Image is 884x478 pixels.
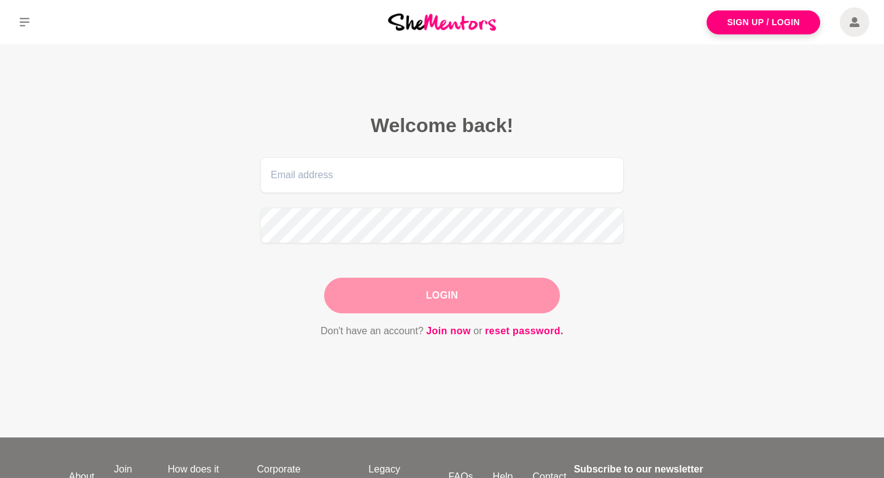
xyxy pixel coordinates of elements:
[707,10,820,34] a: Sign Up / Login
[388,14,496,30] img: She Mentors Logo
[485,323,564,339] a: reset password.
[260,157,624,193] input: Email address
[574,462,808,477] h4: Subscribe to our newsletter
[426,323,471,339] a: Join now
[260,113,624,138] h2: Welcome back!
[260,323,624,339] p: Don't have an account? or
